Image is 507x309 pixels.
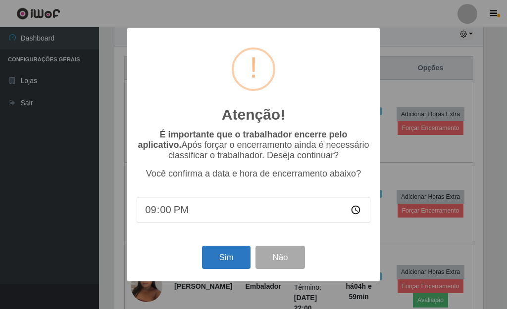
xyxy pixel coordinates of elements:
[137,130,370,161] p: Após forçar o encerramento ainda é necessário classificar o trabalhador. Deseja continuar?
[138,130,347,150] b: É importante que o trabalhador encerre pelo aplicativo.
[255,246,304,269] button: Não
[202,246,250,269] button: Sim
[137,169,370,179] p: Você confirma a data e hora de encerramento abaixo?
[222,106,285,124] h2: Atenção!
